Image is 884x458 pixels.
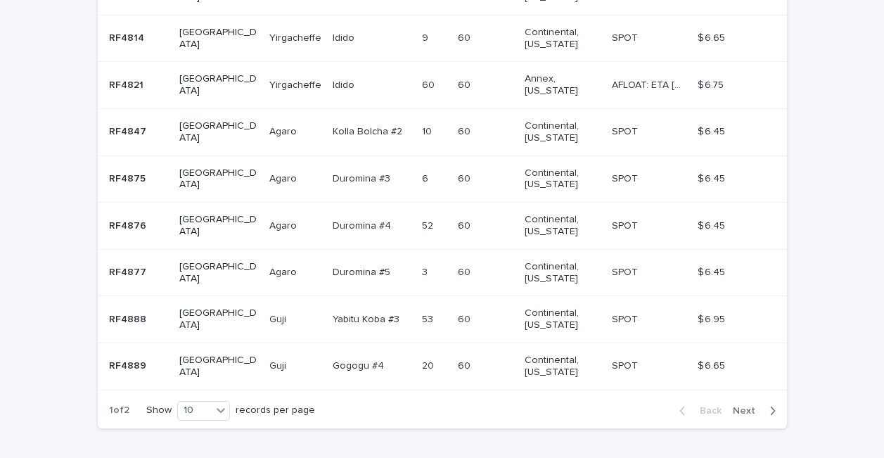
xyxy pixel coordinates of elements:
p: $ 6.45 [698,170,728,185]
p: [GEOGRAPHIC_DATA] [179,261,257,285]
p: 60 [458,311,473,326]
p: Duromina #3 [333,170,393,185]
p: [GEOGRAPHIC_DATA] [179,73,257,97]
p: SPOT [612,123,641,138]
p: [GEOGRAPHIC_DATA] [179,307,257,331]
p: 53 [422,311,436,326]
p: 20 [422,357,437,372]
p: Show [146,405,172,416]
p: Yirgacheffe [269,77,324,91]
p: Agaro [269,264,300,279]
p: [GEOGRAPHIC_DATA] [179,167,257,191]
button: Back [668,405,727,417]
p: RF4821 [109,77,146,91]
p: $ 6.65 [698,357,728,372]
p: 1 of 2 [98,393,141,428]
p: Idido [333,77,357,91]
p: AFLOAT: ETA 09-28-2025 [612,77,689,91]
p: 60 [422,77,437,91]
button: Next [727,405,787,417]
p: Yirgacheffe [269,30,324,44]
tr: RF4814RF4814 [GEOGRAPHIC_DATA]YirgacheffeYirgacheffe IdidoIdido 99 6060 Continental, [US_STATE] S... [98,15,787,62]
p: RF4877 [109,264,149,279]
p: [GEOGRAPHIC_DATA] [179,355,257,379]
p: 60 [458,170,473,185]
span: Back [691,406,722,416]
p: 60 [458,357,473,372]
p: 60 [458,30,473,44]
tr: RF4821RF4821 [GEOGRAPHIC_DATA]YirgacheffeYirgacheffe IdidoIdido 6060 6060 Annex, [US_STATE] AFLOA... [98,62,787,109]
p: Agaro [269,170,300,185]
p: 60 [458,217,473,232]
p: Gogogu #4 [333,357,387,372]
p: SPOT [612,357,641,372]
p: SPOT [612,30,641,44]
p: $ 6.75 [698,77,726,91]
p: SPOT [612,264,641,279]
p: 60 [458,123,473,138]
div: 10 [178,403,212,418]
p: 60 [458,264,473,279]
p: Yabitu Koba #3 [333,311,402,326]
p: 10 [422,123,435,138]
p: Kolla Bolcha #2 [333,123,405,138]
p: 9 [422,30,431,44]
p: 52 [422,217,436,232]
p: SPOT [612,311,641,326]
p: RF4875 [109,170,148,185]
p: $ 6.45 [698,217,728,232]
p: Duromina #4 [333,217,394,232]
p: RF4876 [109,217,149,232]
p: RF4889 [109,357,149,372]
p: SPOT [612,217,641,232]
p: RF4888 [109,311,149,326]
p: $ 6.95 [698,311,728,326]
p: RF4847 [109,123,149,138]
p: 3 [422,264,430,279]
p: Guji [269,311,289,326]
p: RF4814 [109,30,147,44]
tr: RF4877RF4877 [GEOGRAPHIC_DATA]AgaroAgaro Duromina #5Duromina #5 33 6060 Continental, [US_STATE] S... [98,249,787,296]
p: [GEOGRAPHIC_DATA] [179,120,257,144]
tr: RF4876RF4876 [GEOGRAPHIC_DATA]AgaroAgaro Duromina #4Duromina #4 5252 6060 Continental, [US_STATE]... [98,203,787,250]
tr: RF4847RF4847 [GEOGRAPHIC_DATA]AgaroAgaro Kolla Bolcha #2Kolla Bolcha #2 1010 6060 Continental, [U... [98,108,787,155]
tr: RF4889RF4889 [GEOGRAPHIC_DATA]GujiGuji Gogogu #4Gogogu #4 2020 6060 Continental, [US_STATE] SPOTS... [98,343,787,390]
p: $ 6.45 [698,264,728,279]
p: $ 6.45 [698,123,728,138]
p: [GEOGRAPHIC_DATA] [179,27,257,51]
p: Guji [269,357,289,372]
p: SPOT [612,170,641,185]
p: Duromina #5 [333,264,393,279]
p: [GEOGRAPHIC_DATA] [179,214,257,238]
p: Idido [333,30,357,44]
tr: RF4875RF4875 [GEOGRAPHIC_DATA]AgaroAgaro Duromina #3Duromina #3 66 6060 Continental, [US_STATE] S... [98,155,787,203]
p: Agaro [269,123,300,138]
span: Next [733,406,764,416]
tr: RF4888RF4888 [GEOGRAPHIC_DATA]GujiGuji Yabitu Koba #3Yabitu Koba #3 5353 6060 Continental, [US_ST... [98,296,787,343]
p: 60 [458,77,473,91]
p: Agaro [269,217,300,232]
p: $ 6.65 [698,30,728,44]
p: 6 [422,170,431,185]
p: records per page [236,405,315,416]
